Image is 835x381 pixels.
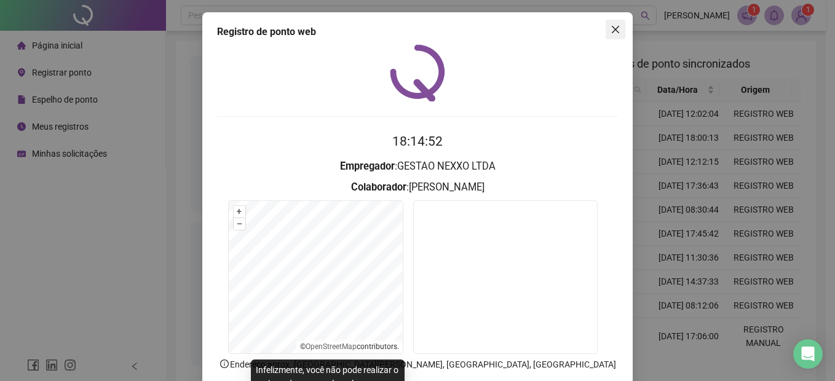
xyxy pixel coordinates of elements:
[217,358,618,371] p: Endereço aprox. : [GEOGRAPHIC_DATA][PERSON_NAME], [GEOGRAPHIC_DATA], [GEOGRAPHIC_DATA]
[340,160,395,172] strong: Empregador
[611,25,620,34] span: close
[234,206,245,218] button: +
[306,342,357,351] a: OpenStreetMap
[217,159,618,175] h3: : GESTAO NEXXO LTDA
[606,20,625,39] button: Close
[234,218,245,230] button: –
[390,44,445,101] img: QRPoint
[351,181,406,193] strong: Colaborador
[793,339,823,369] div: Open Intercom Messenger
[217,25,618,39] div: Registro de ponto web
[217,179,618,195] h3: : [PERSON_NAME]
[300,342,399,351] li: © contributors.
[219,358,230,369] span: info-circle
[392,134,443,149] time: 18:14:52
